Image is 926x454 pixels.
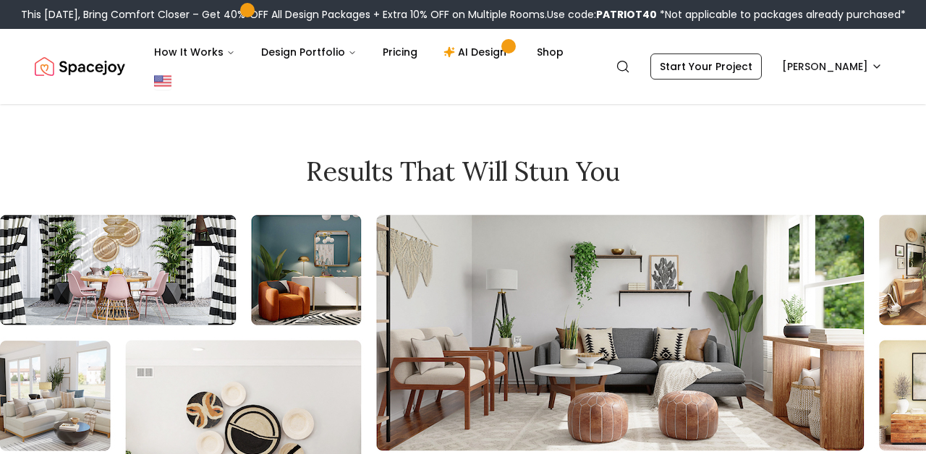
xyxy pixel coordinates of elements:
[650,53,762,80] a: Start Your Project
[21,7,906,22] div: This [DATE], Bring Comfort Closer – Get 40% OFF All Design Packages + Extra 10% OFF on Multiple R...
[35,29,891,104] nav: Global
[773,53,891,80] button: [PERSON_NAME]
[547,7,657,22] span: Use code:
[596,7,657,22] b: PATRIOT40
[143,38,247,67] button: How It Works
[143,38,575,67] nav: Main
[154,72,171,90] img: United States
[525,38,575,67] a: Shop
[35,52,125,81] a: Spacejoy
[432,38,522,67] a: AI Design
[371,38,429,67] a: Pricing
[35,157,891,186] h2: Results that will stun you
[657,7,906,22] span: *Not applicable to packages already purchased*
[250,38,368,67] button: Design Portfolio
[35,52,125,81] img: Spacejoy Logo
